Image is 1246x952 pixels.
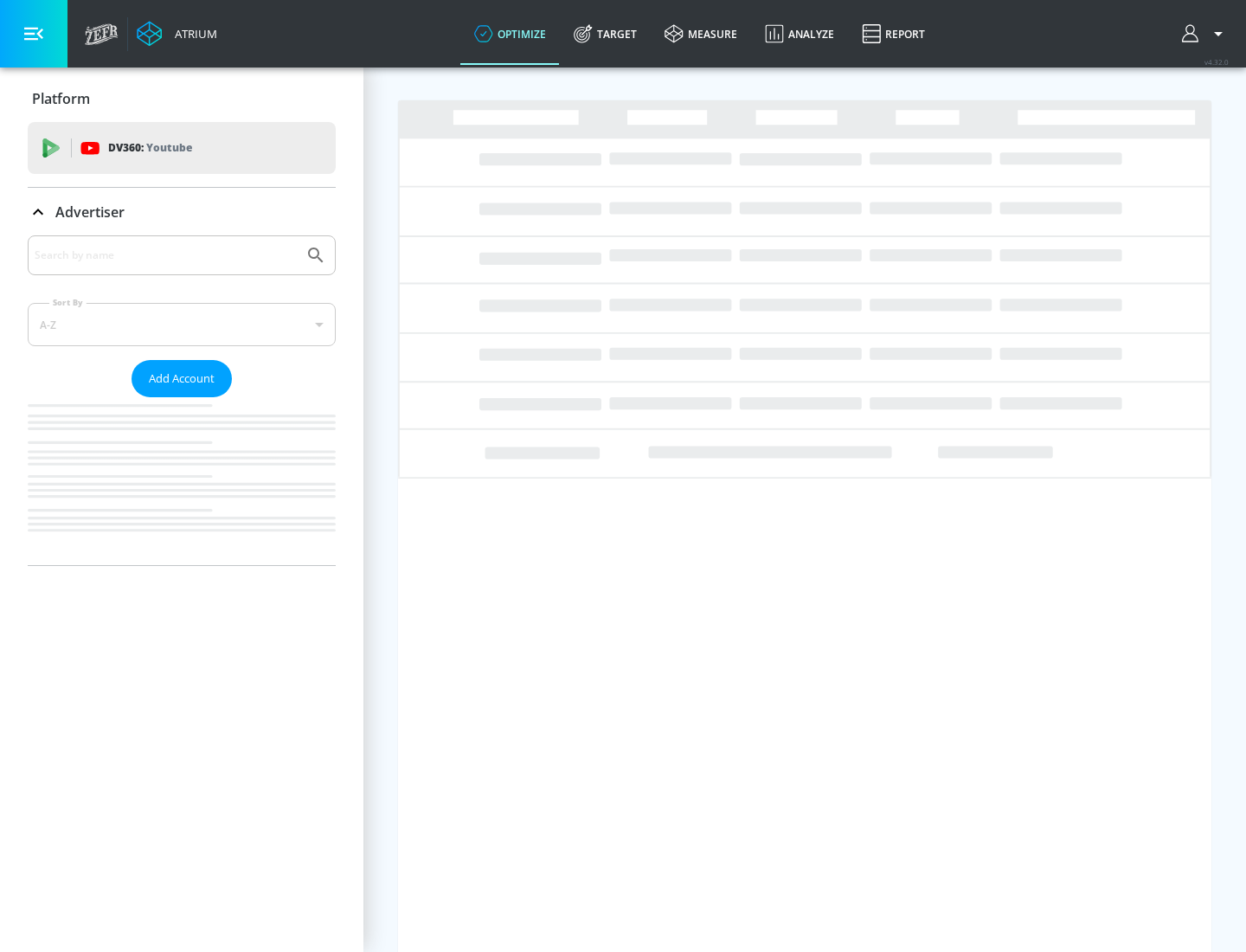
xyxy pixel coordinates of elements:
nav: list of Advertiser [28,397,336,565]
p: Youtube [146,138,192,157]
div: Advertiser [28,188,336,236]
a: Report [848,3,939,65]
a: measure [651,3,751,65]
a: optimize [460,3,560,65]
a: Atrium [137,21,217,47]
p: Advertiser [55,203,125,222]
div: A-Z [28,303,336,346]
div: DV360: Youtube [28,122,336,174]
p: Platform [32,89,90,108]
p: DV360: [108,138,192,158]
a: Analyze [751,3,848,65]
button: Add Account [132,360,232,397]
span: Add Account [149,369,215,389]
label: Sort By [49,297,87,308]
div: Atrium [168,26,217,42]
input: Search by name [35,244,297,267]
div: Advertiser [28,235,336,565]
a: Target [560,3,651,65]
span: v 4.32.0 [1204,57,1229,67]
div: Platform [28,74,336,123]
